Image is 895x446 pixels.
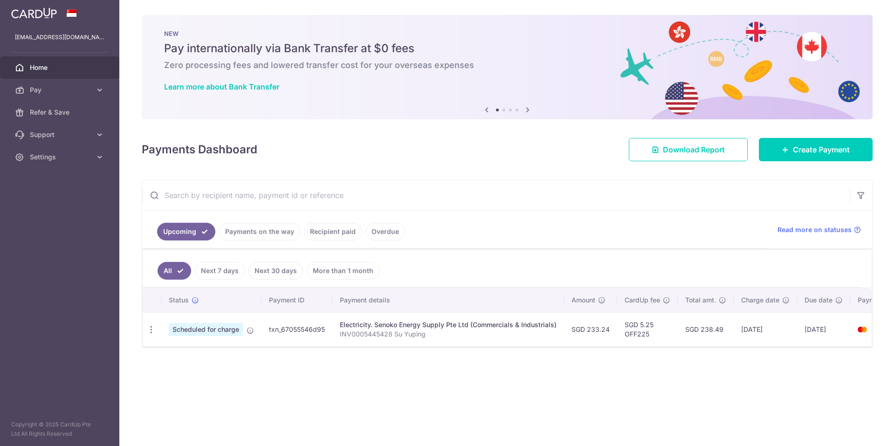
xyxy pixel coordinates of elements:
span: Read more on statuses [778,225,852,234]
span: Charge date [741,295,779,305]
td: SGD 5.25 OFF225 [617,312,678,346]
a: Payments on the way [219,223,300,240]
img: Bank Card [853,324,872,335]
a: Next 30 days [248,262,303,280]
h6: Zero processing fees and lowered transfer cost for your overseas expenses [164,60,850,71]
p: [EMAIL_ADDRESS][DOMAIN_NAME] [15,33,104,42]
th: Payment details [332,288,564,312]
a: Download Report [629,138,748,161]
input: Search by recipient name, payment id or reference [142,180,850,210]
p: INV0005445428 Su Yuping [340,329,557,339]
a: Recipient paid [304,223,362,240]
span: Support [30,130,91,139]
span: Pay [30,85,91,95]
img: CardUp [11,7,57,19]
span: Create Payment [793,144,850,155]
span: Due date [805,295,833,305]
span: Download Report [663,144,725,155]
a: All [158,262,191,280]
span: Scheduled for charge [169,323,243,336]
td: SGD 238.49 [678,312,734,346]
a: Next 7 days [195,262,245,280]
td: [DATE] [797,312,850,346]
span: Home [30,63,91,72]
td: SGD 233.24 [564,312,617,346]
div: Electricity. Senoko Energy Supply Pte Ltd (Commercials & Industrials) [340,320,557,329]
p: NEW [164,30,850,37]
a: More than 1 month [307,262,379,280]
a: Upcoming [157,223,215,240]
span: Total amt. [685,295,716,305]
img: Bank transfer banner [142,15,873,119]
th: Payment ID [262,288,332,312]
a: Overdue [365,223,405,240]
td: txn_67055546d95 [262,312,332,346]
a: Read more on statuses [778,225,861,234]
a: Create Payment [759,138,873,161]
span: Settings [30,152,91,162]
span: Refer & Save [30,108,91,117]
span: Status [169,295,189,305]
h5: Pay internationally via Bank Transfer at $0 fees [164,41,850,56]
td: [DATE] [734,312,797,346]
h4: Payments Dashboard [142,141,257,158]
span: Amount [571,295,595,305]
a: Learn more about Bank Transfer [164,82,279,91]
span: CardUp fee [625,295,660,305]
